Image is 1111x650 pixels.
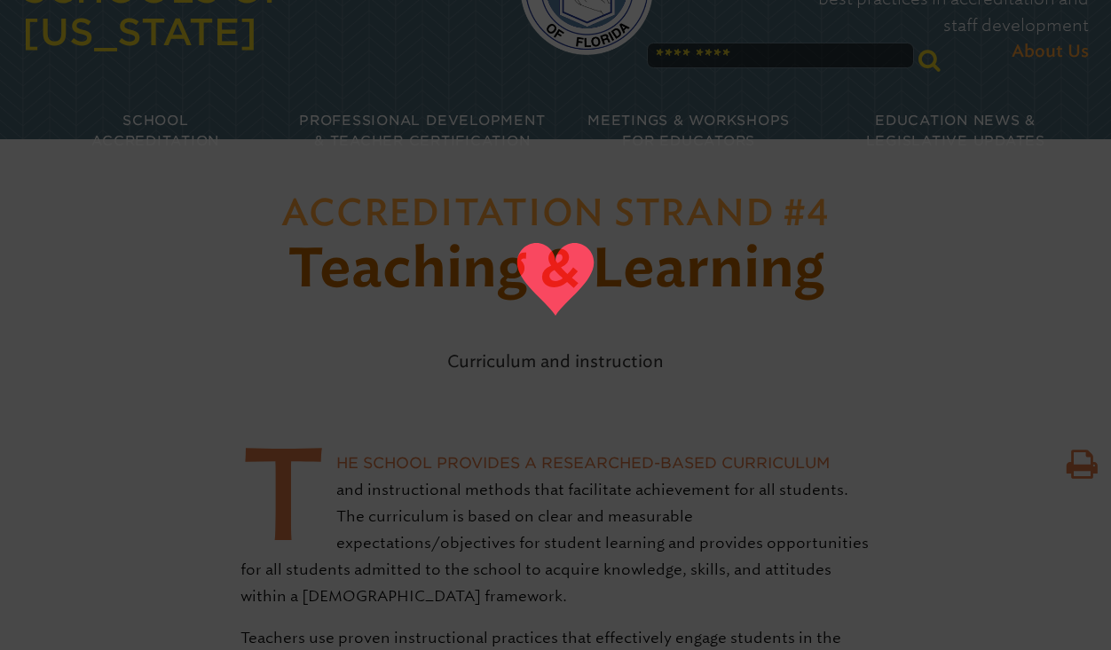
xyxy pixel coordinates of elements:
span: T [240,450,327,540]
span: Education News & Legislative Updates [866,113,1045,149]
span: School Accreditation [91,113,219,149]
span: Meetings & Workshops for Educators [587,113,790,149]
span: Professional Development & Teacher Certification [299,113,545,149]
span: About Us [1012,39,1089,66]
span: Teaching & Learning [288,244,824,297]
p: Curriculum and instruction [206,341,906,381]
p: he school provides a researched-based curriculum and instructional methods that facilitate achiev... [240,450,871,609]
span: Accreditation Strand #4 [281,196,829,232]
